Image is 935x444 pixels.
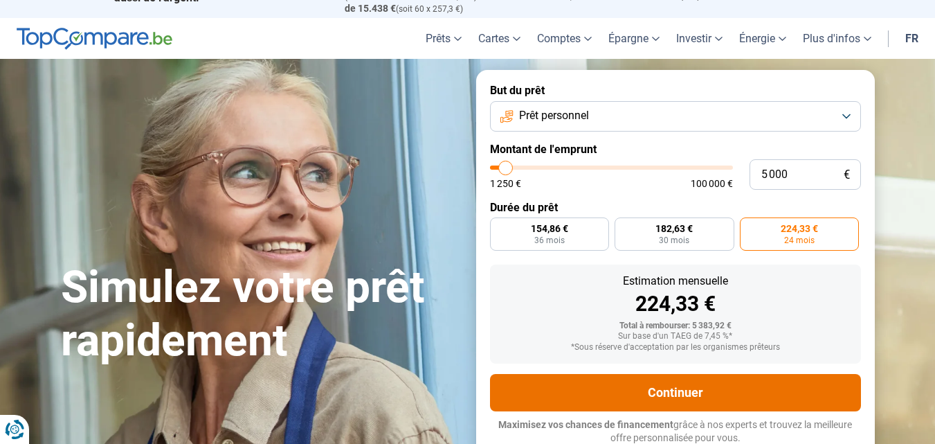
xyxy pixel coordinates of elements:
[534,236,565,245] span: 36 mois
[498,419,673,430] span: Maximisez vos chances de financement
[531,224,568,233] span: 154,86 €
[470,18,529,59] a: Cartes
[501,332,850,341] div: Sur base d'un TAEG de 7,45 %*
[731,18,795,59] a: Énergie
[781,224,818,233] span: 224,33 €
[501,343,850,353] div: *Sous réserve d'acceptation par les organismes prêteurs
[659,236,689,245] span: 30 mois
[490,179,521,188] span: 1 250 €
[655,224,693,233] span: 182,63 €
[529,18,600,59] a: Comptes
[501,294,850,314] div: 224,33 €
[490,374,861,411] button: Continuer
[61,261,460,368] h1: Simulez votre prêt rapidement
[490,201,861,214] label: Durée du prêt
[691,179,733,188] span: 100 000 €
[17,28,172,50] img: TopCompare
[897,18,927,59] a: fr
[519,108,589,123] span: Prêt personnel
[490,143,861,156] label: Montant de l'emprunt
[490,101,861,132] button: Prêt personnel
[501,276,850,287] div: Estimation mensuelle
[844,169,850,181] span: €
[501,321,850,331] div: Total à rembourser: 5 383,92 €
[795,18,880,59] a: Plus d'infos
[417,18,470,59] a: Prêts
[600,18,668,59] a: Épargne
[668,18,731,59] a: Investir
[490,84,861,97] label: But du prêt
[784,236,815,245] span: 24 mois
